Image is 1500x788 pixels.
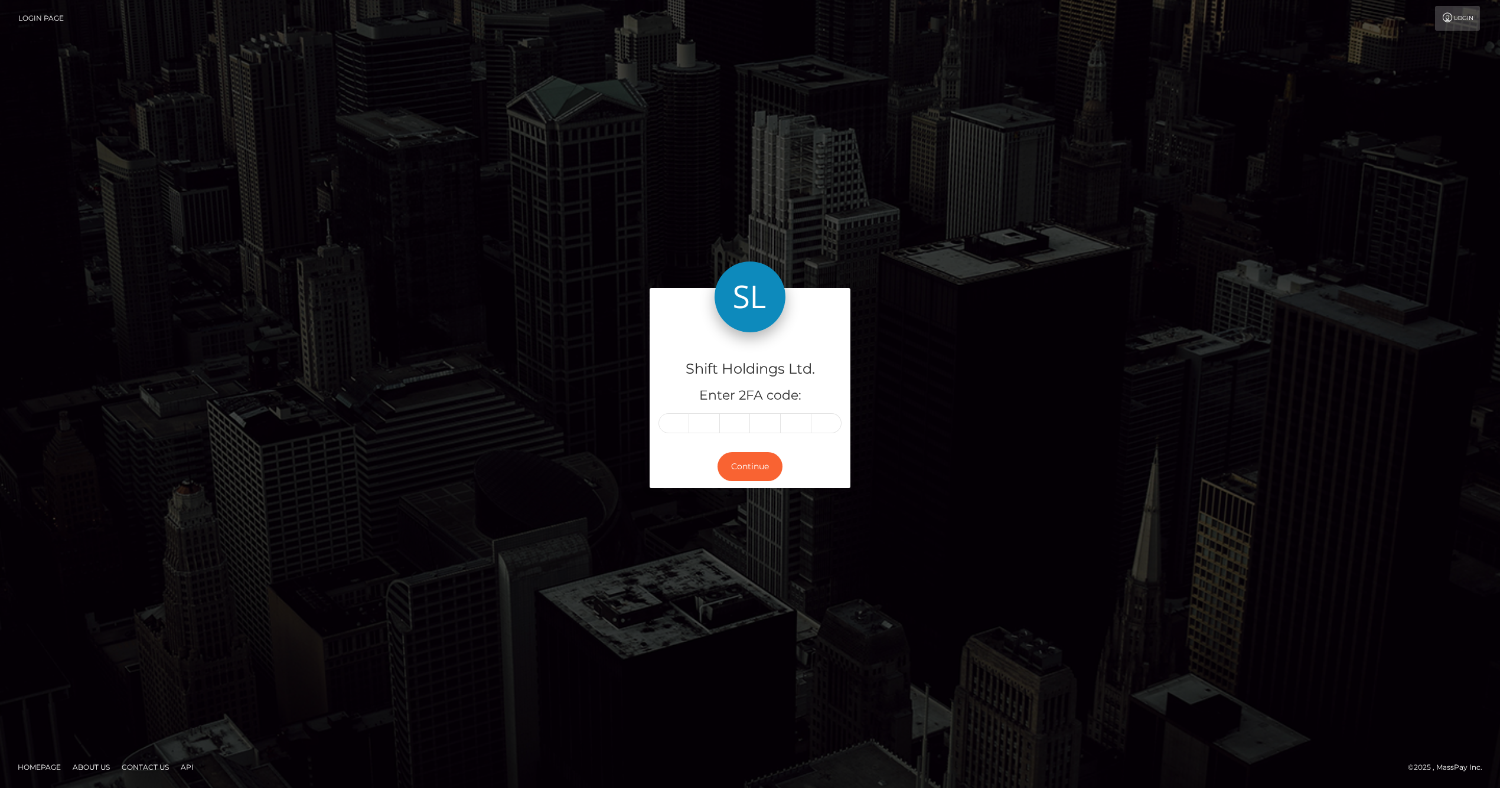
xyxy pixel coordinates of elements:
[715,261,785,332] img: Shift Holdings Ltd.
[1435,6,1480,31] a: Login
[176,758,198,776] a: API
[13,758,66,776] a: Homepage
[117,758,174,776] a: Contact Us
[1408,761,1491,774] div: © 2025 , MassPay Inc.
[658,387,842,405] h5: Enter 2FA code:
[658,359,842,380] h4: Shift Holdings Ltd.
[68,758,115,776] a: About Us
[18,6,64,31] a: Login Page
[718,452,782,481] button: Continue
